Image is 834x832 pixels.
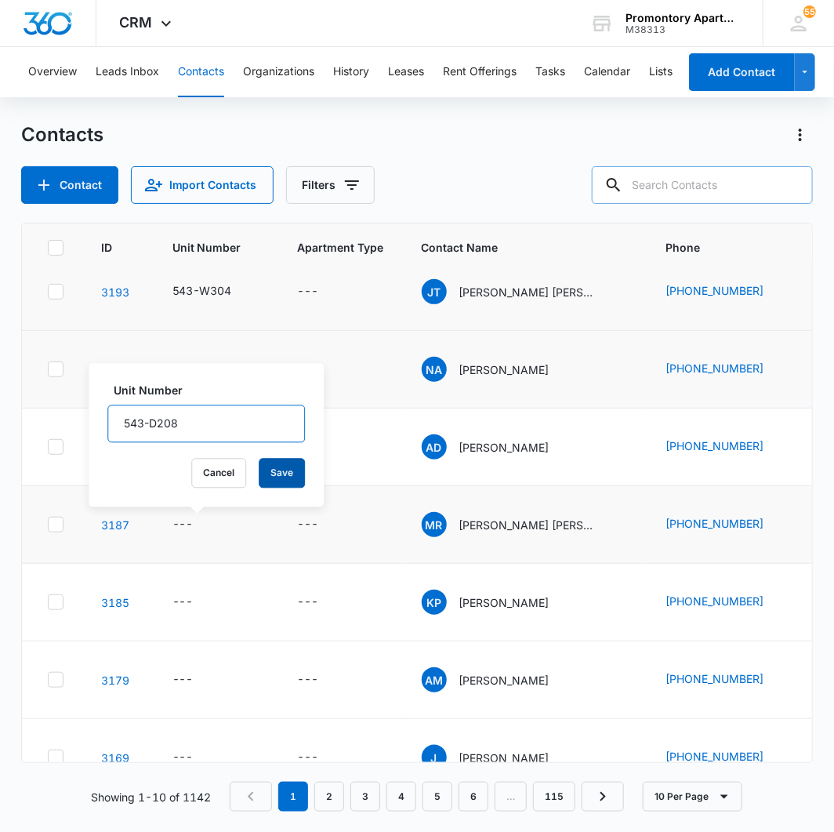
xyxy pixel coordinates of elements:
[388,47,424,97] button: Leases
[101,596,129,609] a: Navigate to contact details page for Kaylee Peitz
[278,782,308,812] em: 1
[443,47,517,97] button: Rent Offerings
[422,590,578,615] div: Contact Name - Kaylee Peitz - Select to Edit Field
[107,405,305,443] input: Unit Number
[101,239,112,256] span: ID
[298,282,319,301] div: ---
[459,439,549,456] p: [PERSON_NAME]
[649,47,673,97] button: Lists
[459,517,600,533] p: [PERSON_NAME] [PERSON_NAME]
[422,667,447,692] span: AM
[666,360,792,379] div: Phone - (970) 515-2078 - Select to Edit Field
[298,748,319,767] div: ---
[172,670,194,689] div: ---
[298,670,347,689] div: Apartment Type - - Select to Edit Field
[422,279,447,304] span: JT
[286,166,375,204] button: Filters
[422,434,447,460] span: AD
[666,438,792,456] div: Phone - (804) 928-5705 - Select to Edit Field
[298,593,319,612] div: ---
[584,47,630,97] button: Calendar
[459,782,488,812] a: Page 6
[230,782,624,812] nav: Pagination
[666,282,792,301] div: Phone - (970) 373-0654 - Select to Edit Field
[666,748,792,767] div: Phone - (720) 537-0359 - Select to Edit Field
[666,593,792,612] div: Phone - (970) 804-9668 - Select to Edit Field
[333,47,369,97] button: History
[666,515,764,532] a: [PHONE_NUMBER]
[803,5,816,18] span: 55
[172,515,194,534] div: ---
[243,47,314,97] button: Organizations
[643,782,742,812] button: 10 Per Page
[422,434,578,460] div: Contact Name - Annastasia Dean - Select to Edit Field
[101,674,129,687] a: Navigate to contact details page for Ashley Martinez
[172,593,194,612] div: ---
[298,748,347,767] div: Apartment Type - - Select to Edit Field
[101,285,129,299] a: Navigate to contact details page for Jonatan Tadeo Perez Amaya
[459,284,600,300] p: [PERSON_NAME] [PERSON_NAME]
[172,360,194,379] div: ---
[101,363,129,376] a: Navigate to contact details page for Natasha Aguirre
[422,745,447,770] span: J
[314,782,344,812] a: Page 2
[91,789,211,805] p: Showing 1-10 of 1142
[178,47,224,97] button: Contacts
[666,282,764,299] a: [PHONE_NUMBER]
[666,670,792,689] div: Phone - (818) 653-8538 - Select to Edit Field
[172,593,222,612] div: Unit Number - - Select to Edit Field
[625,24,740,35] div: account id
[592,166,813,204] input: Search Contacts
[298,593,347,612] div: Apartment Type - - Select to Edit Field
[533,782,575,812] a: Page 115
[114,383,311,399] label: Unit Number
[422,745,578,770] div: Contact Name - Jessica - Select to Edit Field
[666,360,764,376] a: [PHONE_NUMBER]
[422,782,452,812] a: Page 5
[386,782,416,812] a: Page 4
[298,360,347,379] div: Apartment Type - - Select to Edit Field
[625,12,740,24] div: account name
[459,672,549,688] p: [PERSON_NAME]
[422,279,629,304] div: Contact Name - Jonatan Tadeo Perez Amaya - Select to Edit Field
[803,5,816,18] div: notifications count
[422,357,447,382] span: NA
[459,594,549,611] p: [PERSON_NAME]
[172,670,222,689] div: Unit Number - - Select to Edit Field
[21,123,103,147] h1: Contacts
[422,667,578,692] div: Contact Name - Ashley Martinez - Select to Edit Field
[28,47,77,97] button: Overview
[21,166,118,204] button: Add Contact
[666,239,770,256] span: Phone
[298,360,319,379] div: ---
[172,282,260,301] div: Unit Number - 543-W304 - Select to Edit Field
[422,512,447,537] span: MR
[298,515,347,534] div: Apartment Type - - Select to Edit Field
[172,360,222,379] div: Unit Number - - Select to Edit Field
[172,239,260,256] span: Unit Number
[96,47,159,97] button: Leads Inbox
[259,459,305,489] button: Save
[422,239,606,256] span: Contact Name
[422,590,447,615] span: KP
[120,14,153,31] span: CRM
[172,515,222,534] div: Unit Number - - Select to Edit Field
[666,515,792,534] div: Phone - (786) 654-4153 - Select to Edit Field
[666,438,764,454] a: [PHONE_NUMBER]
[788,122,813,147] button: Actions
[172,748,194,767] div: ---
[101,751,129,765] a: Navigate to contact details page for Jessica
[459,362,549,378] p: [PERSON_NAME]
[172,282,232,299] div: 543-W304
[689,53,795,91] button: Add Contact
[131,166,274,204] button: Import Contacts
[172,748,222,767] div: Unit Number - - Select to Edit Field
[666,593,764,609] a: [PHONE_NUMBER]
[191,459,246,489] button: Cancel
[459,750,549,766] p: [PERSON_NAME]
[535,47,565,97] button: Tasks
[298,239,384,256] span: Apartment Type
[298,670,319,689] div: ---
[666,748,764,765] a: [PHONE_NUMBER]
[350,782,380,812] a: Page 3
